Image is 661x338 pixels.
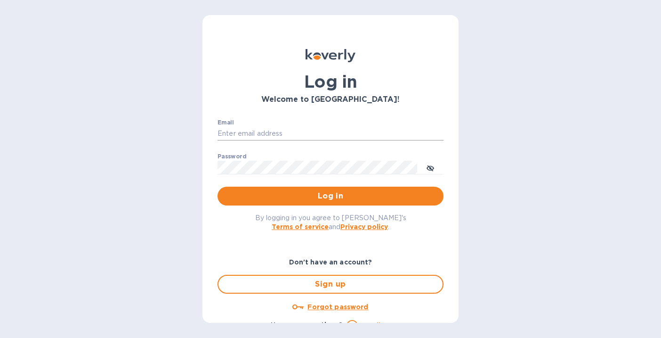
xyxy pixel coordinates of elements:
label: Email [218,120,234,125]
h3: Welcome to [GEOGRAPHIC_DATA]! [218,95,443,104]
span: By logging in you agree to [PERSON_NAME]'s and . [255,214,406,231]
a: Terms of service [272,223,329,231]
span: Log in [225,190,436,202]
a: Privacy policy [340,223,388,231]
label: Password [218,154,246,159]
h1: Log in [218,72,443,91]
u: Forgot password [307,303,368,311]
button: Log in [218,187,443,206]
span: Sign up [226,279,435,290]
button: toggle password visibility [421,158,440,177]
img: Koverly [306,49,355,62]
b: Don't have an account? [289,258,372,266]
button: Sign up [218,275,443,294]
a: Email us [362,322,390,329]
input: Enter email address [218,127,443,141]
b: Have any questions? [271,321,343,329]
